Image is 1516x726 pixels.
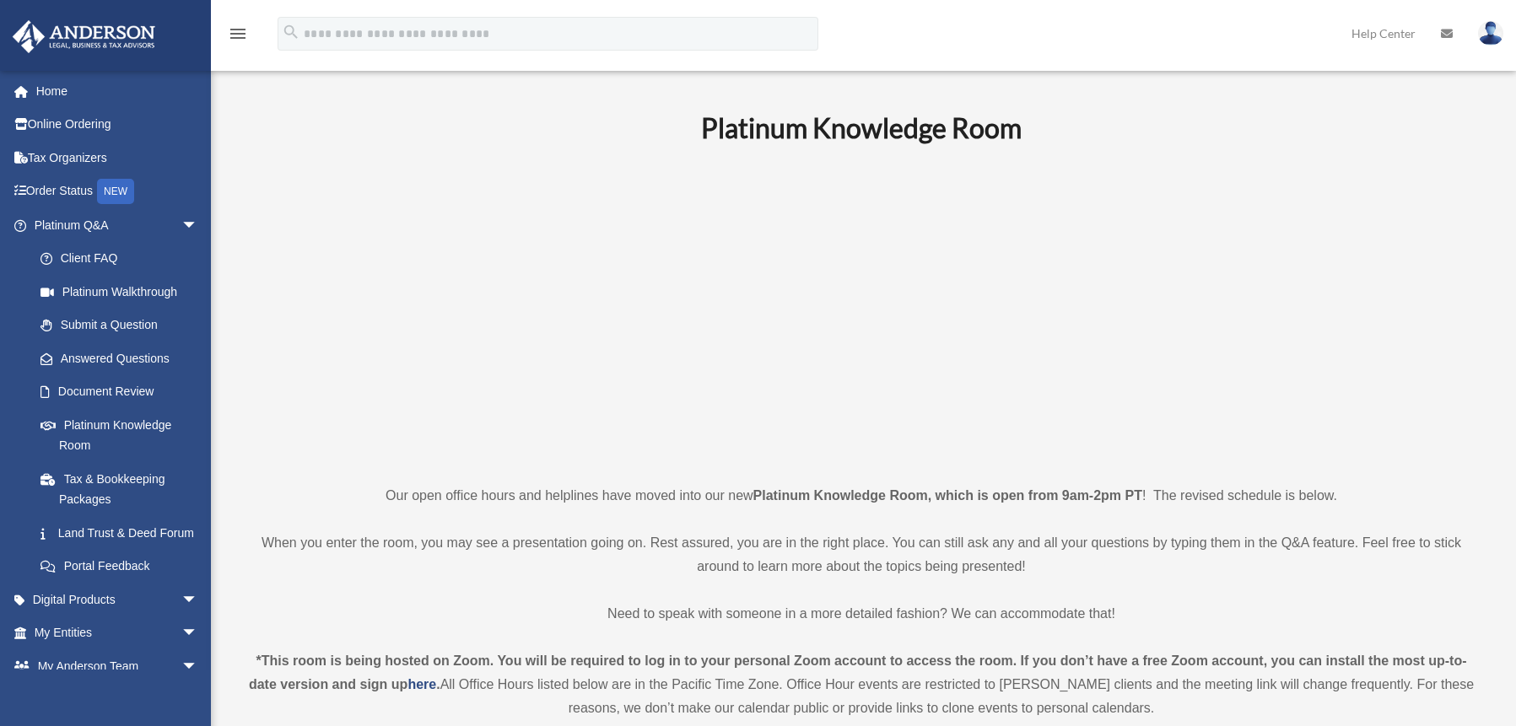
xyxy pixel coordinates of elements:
a: Platinum Walkthrough [24,275,224,309]
a: Order StatusNEW [12,175,224,209]
a: Tax Organizers [12,141,224,175]
strong: . [436,677,440,691]
a: Client FAQ [24,242,224,276]
div: NEW [97,179,134,204]
a: Digital Productsarrow_drop_down [12,583,224,616]
img: Anderson Advisors Platinum Portal [8,20,160,53]
a: Answered Questions [24,341,224,375]
p: Need to speak with someone in a more detailed fashion? We can accommodate that! [244,602,1480,626]
span: arrow_drop_down [181,583,215,617]
a: here [407,677,436,691]
a: Land Trust & Deed Forum [24,516,224,550]
p: When you enter the room, you may see a presentation going on. Rest assured, you are in the right ... [244,531,1480,578]
img: User Pic [1478,21,1503,46]
iframe: 231110_Toby_KnowledgeRoom [608,168,1114,453]
span: arrow_drop_down [181,649,215,684]
a: menu [228,30,248,44]
a: Portal Feedback [24,550,224,583]
strong: Platinum Knowledge Room, which is open from 9am-2pm PT [753,488,1142,503]
a: Platinum Knowledge Room [24,408,215,462]
i: search [282,23,300,41]
a: Tax & Bookkeeping Packages [24,462,224,516]
a: Home [12,74,224,108]
a: Document Review [24,375,224,409]
i: menu [228,24,248,44]
div: All Office Hours listed below are in the Pacific Time Zone. Office Hour events are restricted to ... [244,649,1480,720]
span: arrow_drop_down [181,208,215,243]
strong: *This room is being hosted on Zoom. You will be required to log in to your personal Zoom account ... [249,653,1467,691]
b: Platinum Knowledge Room [701,111,1022,144]
a: My Anderson Teamarrow_drop_down [12,649,224,683]
a: Platinum Q&Aarrow_drop_down [12,208,224,242]
span: arrow_drop_down [181,616,215,651]
a: My Entitiesarrow_drop_down [12,616,224,650]
p: Our open office hours and helplines have moved into our new ! The revised schedule is below. [244,484,1480,508]
a: Online Ordering [12,108,224,142]
a: Submit a Question [24,309,224,342]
